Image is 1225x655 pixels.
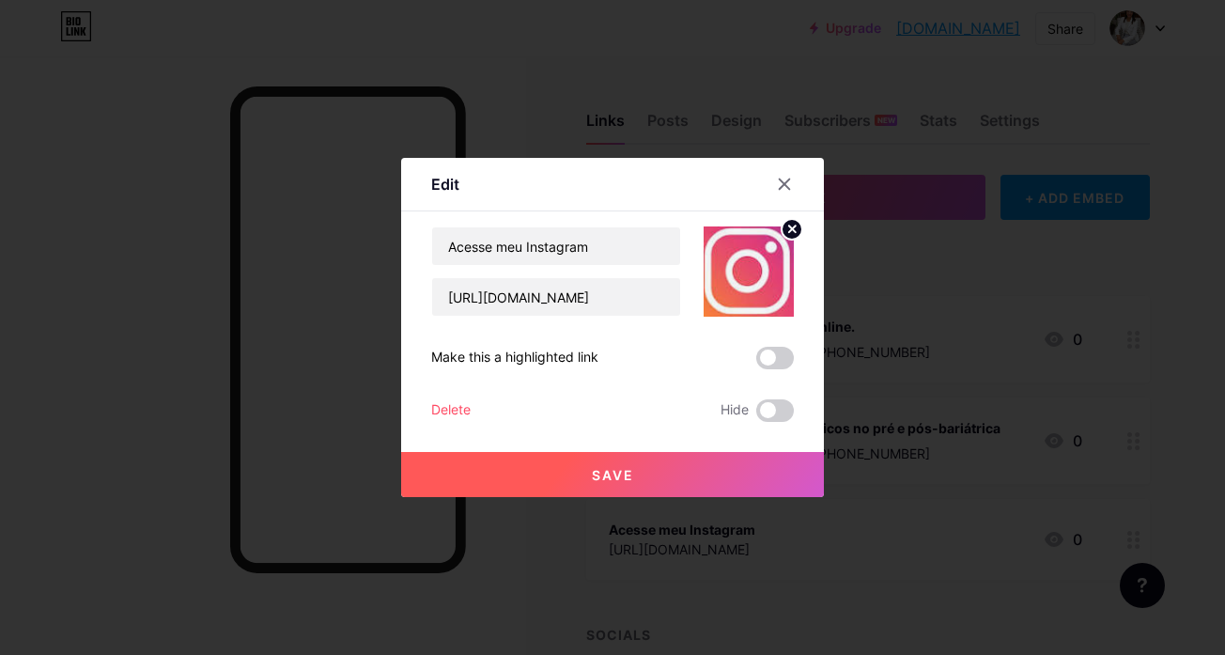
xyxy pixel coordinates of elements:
img: link_thumbnail [704,226,794,317]
input: URL [432,278,680,316]
div: Edit [431,173,459,195]
button: Save [401,452,824,497]
input: Title [432,227,680,265]
div: Delete [431,399,471,422]
div: Make this a highlighted link [431,347,598,369]
span: Save [592,467,634,483]
span: Hide [721,399,749,422]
